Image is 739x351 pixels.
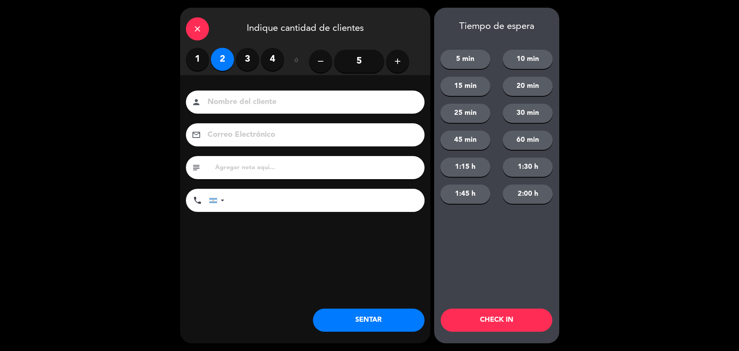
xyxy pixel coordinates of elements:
[193,196,202,205] i: phone
[503,77,553,96] button: 20 min
[207,96,415,109] input: Nombre del cliente
[441,309,552,332] button: CHECK IN
[503,50,553,69] button: 10 min
[284,48,309,75] div: ó
[192,163,201,172] i: subject
[261,48,284,71] label: 4
[186,48,209,71] label: 1
[503,131,553,150] button: 60 min
[440,50,490,69] button: 5 min
[503,185,553,204] button: 2:00 h
[393,57,402,66] i: add
[193,24,202,34] i: close
[192,130,201,139] i: email
[192,97,201,107] i: person
[440,77,490,96] button: 15 min
[309,50,332,73] button: remove
[236,48,259,71] label: 3
[440,131,490,150] button: 45 min
[316,57,325,66] i: remove
[386,50,409,73] button: add
[440,185,490,204] button: 1:45 h
[209,189,227,212] div: Argentina: +54
[313,309,425,332] button: SENTAR
[207,128,415,142] input: Correo Electrónico
[211,48,234,71] label: 2
[440,158,490,177] button: 1:15 h
[434,21,559,32] div: Tiempo de espera
[503,158,553,177] button: 1:30 h
[214,162,419,173] input: Agregar nota aquí...
[440,104,490,123] button: 25 min
[503,104,553,123] button: 30 min
[180,8,430,48] div: Indique cantidad de clientes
